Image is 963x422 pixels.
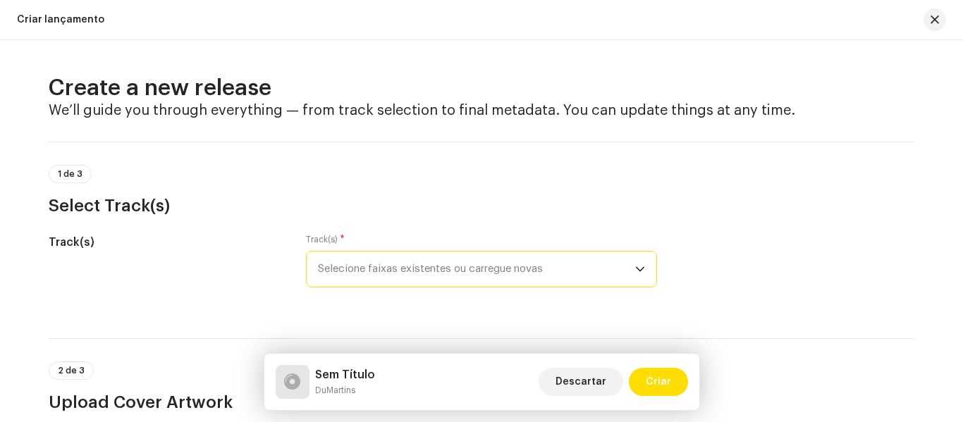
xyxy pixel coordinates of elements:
[556,368,606,396] span: Descartar
[49,102,914,119] h4: We’ll guide you through everything — from track selection to final metadata. You can update thing...
[318,252,635,287] span: Selecione faixas existentes ou carregue novas
[315,366,375,383] h5: Sem Título
[646,368,671,396] span: Criar
[49,234,283,251] h5: Track(s)
[539,368,623,396] button: Descartar
[315,383,375,397] small: Sem Título
[49,194,914,217] h3: Select Track(s)
[49,391,914,414] h3: Upload Cover Artwork
[306,234,345,245] label: Track(s)
[635,252,645,287] div: dropdown trigger
[629,368,688,396] button: Criar
[49,74,914,102] h2: Create a new release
